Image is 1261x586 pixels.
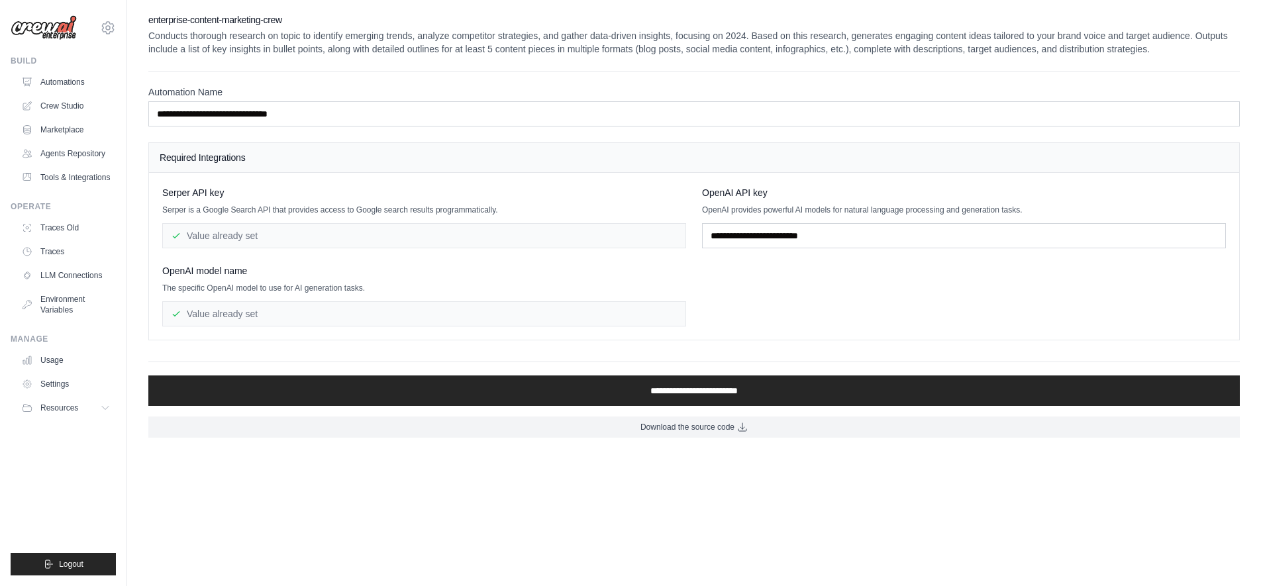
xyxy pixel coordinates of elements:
[16,95,116,117] a: Crew Studio
[11,334,116,344] div: Manage
[162,205,686,215] p: Serper is a Google Search API that provides access to Google search results programmatically.
[702,205,1226,215] p: OpenAI provides powerful AI models for natural language processing and generation tasks.
[148,29,1240,56] p: Conducts thorough research on topic to identify emerging trends, analyze competitor strategies, a...
[162,264,247,277] span: OpenAI model name
[16,167,116,188] a: Tools & Integrations
[16,373,116,395] a: Settings
[16,265,116,286] a: LLM Connections
[640,422,734,432] span: Download the source code
[16,241,116,262] a: Traces
[162,186,224,199] span: Serper API key
[40,403,78,413] span: Resources
[160,151,1229,164] h4: Required Integrations
[11,201,116,212] div: Operate
[16,289,116,320] a: Environment Variables
[16,72,116,93] a: Automations
[702,186,768,199] span: OpenAI API key
[148,13,1240,26] h2: enterprise-content-marketing-crew
[11,56,116,66] div: Build
[11,553,116,575] button: Logout
[16,397,116,418] button: Resources
[11,15,77,40] img: Logo
[59,559,83,569] span: Logout
[162,223,686,248] div: Value already set
[16,217,116,238] a: Traces Old
[16,119,116,140] a: Marketplace
[148,416,1240,438] a: Download the source code
[162,283,686,293] p: The specific OpenAI model to use for AI generation tasks.
[16,143,116,164] a: Agents Repository
[16,350,116,371] a: Usage
[148,85,1240,99] label: Automation Name
[162,301,686,326] div: Value already set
